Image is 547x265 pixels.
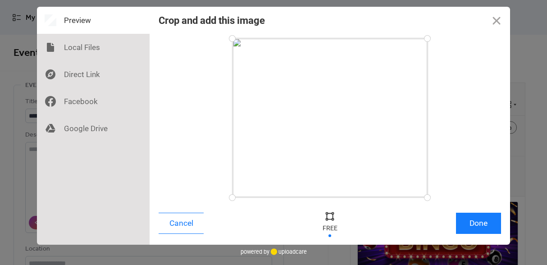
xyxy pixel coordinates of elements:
[37,115,150,142] div: Google Drive
[269,248,307,255] a: uploadcare
[37,88,150,115] div: Facebook
[37,61,150,88] div: Direct Link
[37,34,150,61] div: Local Files
[159,213,204,234] button: Cancel
[159,15,265,26] div: Crop and add this image
[241,245,307,258] div: powered by
[483,7,510,34] button: Close
[456,213,501,234] button: Done
[37,7,150,34] div: Preview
